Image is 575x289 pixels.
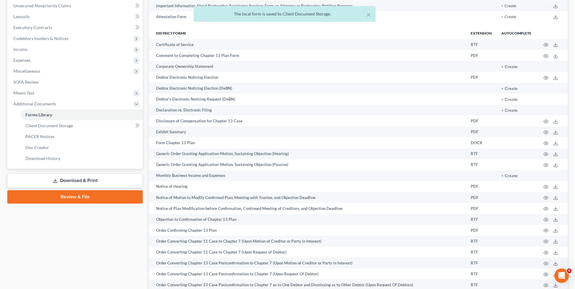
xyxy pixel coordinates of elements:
[149,83,466,94] td: Debtor Electronic Noticing Election (DeBN)
[13,68,40,74] span: Miscellaneous
[13,90,34,95] span: Means Test
[149,214,466,225] td: Objection to Confirmation of Chapter 13 Plan
[13,47,27,52] span: Income
[7,174,143,188] a: Download & Print
[496,27,536,39] th: Autocomplete
[149,61,466,72] td: Corporate Ownership Statement
[13,58,31,63] span: Expenses
[501,98,518,102] button: + Create
[149,225,466,236] td: Order Confirming Chapter 13 Plan
[149,268,466,279] td: Order Converting Chapter 13 Case Postconfirmation to Chapter 7 (Upon Request Of Debtor)
[8,22,143,33] a: Executory Contracts
[466,203,496,214] td: PDF
[21,120,143,131] a: Client Document Storage
[466,236,496,247] td: RTF
[366,11,371,18] button: ×
[199,11,371,17] div: The local form is saved to Client Document Storage.
[149,203,466,214] td: Notice of Plan Modification before Confirmation, Continued Meeting of Creditors, and Objection De...
[149,94,466,105] td: Debtor's Electronic Noticing Request (DeBN)
[149,72,466,83] td: Debtor Electronic Noticing Election
[25,123,73,128] span: Client Document Storage
[501,87,518,91] button: + Create
[466,72,496,83] td: PDF
[13,3,71,8] span: Unsecured Nonpriority Claims
[149,115,466,126] td: Disclosure of Compensation for Chapter 13 Case
[21,109,143,120] a: Forms Library
[21,153,143,164] a: Download History
[8,77,143,88] a: SOFA Review
[13,36,69,41] span: Codebtors Insiders & Notices
[149,181,466,192] td: Notice of Hearing
[25,145,49,150] span: Doc Creator
[501,108,518,113] button: + Create
[149,148,466,159] td: Generic Order Granting Application-Motion, Sustaining Objection (Hearing)
[466,159,496,170] td: RTF
[149,247,466,257] td: Order Converting Chapter 11 Case to Chapter 7 (Upon Request of Debtor)
[13,79,38,85] span: SOFA Review
[501,65,518,69] button: + Create
[466,27,496,39] th: Extension
[466,148,496,159] td: RTF
[567,268,572,273] span: 4
[21,142,143,153] a: Doc Creator
[149,50,466,61] td: Comment to Completing Chapter 13 Plan Form
[149,137,466,148] td: Form Chapter 13 Plan
[13,25,52,30] span: Executory Contracts
[466,257,496,268] td: RTF
[466,137,496,148] td: DOCX
[149,126,466,137] td: Exhibit Summary
[466,115,496,126] td: PDF
[13,101,56,106] span: Additional Documents
[7,190,143,204] a: Review & File
[25,134,55,139] span: PACER Notices
[466,181,496,192] td: PDF
[466,192,496,203] td: PDF
[466,126,496,137] td: PDF
[554,268,569,283] iframe: Intercom live chat
[21,131,143,142] a: PACER Notices
[466,225,496,236] td: PDF
[149,27,466,39] th: District forms
[149,0,466,11] td: Important Information About Bankruptcy Assistance Services From an Attorney or Bankruptcy Petitio...
[466,268,496,279] td: RTF
[466,214,496,225] td: RTF
[149,105,466,115] td: Declaration re: Electronic Filing
[8,0,143,11] a: Unsecured Nonpriority Claims
[149,170,466,181] td: Monthly Business Income and Expenses
[466,39,496,50] td: RTF
[466,50,496,61] td: PDF
[149,192,466,203] td: Notice of Motion to Modify Confirmed Plan, Meeting with Trustee, and Objection Deadline
[501,174,518,178] button: + Create
[501,4,516,8] button: + Create
[149,236,466,247] td: Order Converting Chapter 11 Case to Chapter 7 (Upon Motion of Creditor or Party in Interest)
[25,156,60,161] span: Download History
[25,112,52,117] span: Forms Library
[466,247,496,257] td: RTF
[149,159,466,170] td: Generic Order Granting Application-Motion, Sustaining Objection (Passive)
[149,39,466,50] td: Certificate of Service
[149,257,466,268] td: Order Converting Chapter 13 Case Postconfirmation to Chapter 7 (Upon Motion of Creditor or Party ...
